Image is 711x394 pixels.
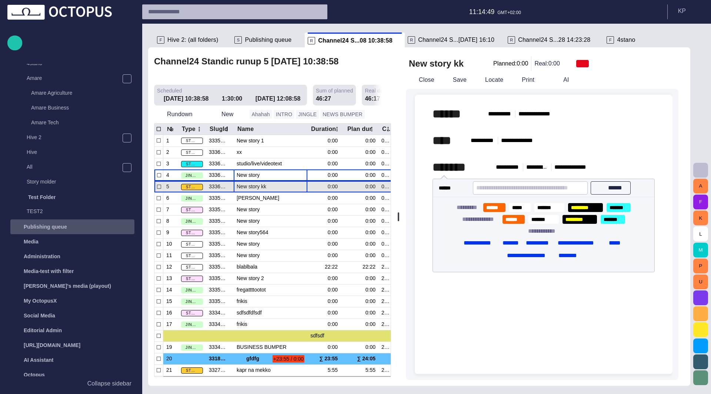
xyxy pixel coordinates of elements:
p: Planned: 0:00 [493,59,528,68]
div: ∑ 24:05 [347,353,375,364]
div: 3335844406 [209,195,231,202]
div: 0:00 [381,252,392,259]
span: kapr na mekko [237,367,304,374]
button: New [208,108,247,121]
div: 0:00 [347,229,375,236]
button: INTRO [274,110,294,119]
button: AI [550,73,572,87]
div: RChannel24 S...[DATE] 16:10 [405,33,505,47]
span: blablbala [237,263,304,270]
span: JINGLE [181,219,203,224]
div: 0:00 [347,275,375,282]
div: xx [237,147,304,158]
p: 11:14:49 [469,7,495,17]
div: 0:00 [347,298,375,305]
div: frikis [237,319,304,330]
p: 1 [163,135,178,147]
span: frikis [237,321,304,328]
button: SlugId column menu [222,124,232,134]
button: NEWS BUMPER [320,110,365,119]
div: New story [237,239,304,250]
div: 0:00 [328,137,341,144]
p: All [27,163,122,171]
button: A [693,179,708,193]
div: New story [237,170,304,181]
div: 22:22 [381,275,392,282]
div: AI Assistant [7,353,134,367]
div: Publishing queue [7,219,134,234]
div: 0:00 [328,275,341,282]
div: [PERSON_NAME]'s media (playout) [7,279,134,293]
div: 3334952406 [209,309,231,316]
p: Amare [27,74,122,82]
p: Octopus [24,371,45,378]
span: New story kk [237,183,304,190]
div: 0:00 [347,344,375,351]
button: Plan dur column menu [367,124,377,134]
span: JINGLE [181,196,203,201]
span: Publishing queue [245,36,291,44]
div: gfdfg [237,353,270,364]
span: fregattttootot [237,286,304,293]
p: 2 [163,147,178,158]
div: Plan dur [347,125,372,133]
p: 20 [163,353,178,364]
span: New story [237,206,304,213]
p: TEST2 [27,208,134,215]
span: xx [237,149,304,156]
span: New story [237,218,304,225]
div: 0:00 [381,149,392,156]
div: 3334952407 [209,321,231,328]
span: 4stano [617,36,635,44]
p: 21 [163,365,178,376]
span: STORY [181,138,203,144]
div: 46:17 [365,94,380,103]
p: Social Media [24,312,55,319]
button: K [693,211,708,225]
span: STORY [181,368,203,373]
div: Story molder [12,175,134,190]
div: 0:00 [328,309,341,316]
div: 0:00 [347,240,375,247]
div: Name [237,125,254,133]
p: 13 [163,273,178,284]
p: S [234,36,242,44]
p: 10 [163,239,178,250]
button: P [693,259,708,273]
div: frikis [237,296,304,307]
div: FHive 2: (all folders) [154,33,231,47]
div: 3335844404 [209,298,231,305]
span: JINGLE [181,322,203,327]
div: 22:22 [381,263,392,270]
div: Octopus [7,367,134,382]
div: 0:00 [328,321,341,328]
p: Collapse sidebar [87,379,131,388]
div: 0:00 [347,252,375,259]
span: STORY [181,310,203,316]
p: 14 [163,284,178,296]
button: Close [406,73,437,87]
div: sdfsdf [88,330,547,341]
div: 0:00 [328,195,341,202]
button: F [693,195,708,209]
button: Rundown [154,108,206,121]
p: Editorial Admin [24,327,62,334]
div: 3334952405 [209,344,231,351]
div: 22:22 [381,286,392,293]
div: studio/live/videotext [237,158,304,169]
p: Administration [24,253,60,260]
p: Test Folder [28,193,56,201]
div: 0:00 [347,195,375,202]
div: 3335590203 [209,252,231,259]
div: 0:00 [347,137,375,144]
div: 46:27 [316,94,331,103]
p: 12 [163,262,178,273]
span: Hive 2: (all folders) [167,36,218,44]
div: 5:55 [328,367,341,374]
button: JINGLE [296,110,319,119]
p: 8 [163,216,178,227]
p: [PERSON_NAME]'s media (playout) [24,282,111,290]
span: studio/live/videotext [237,160,304,167]
div: New story [237,250,304,261]
span: Channel24 S...[DATE] 16:10 [418,36,494,44]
